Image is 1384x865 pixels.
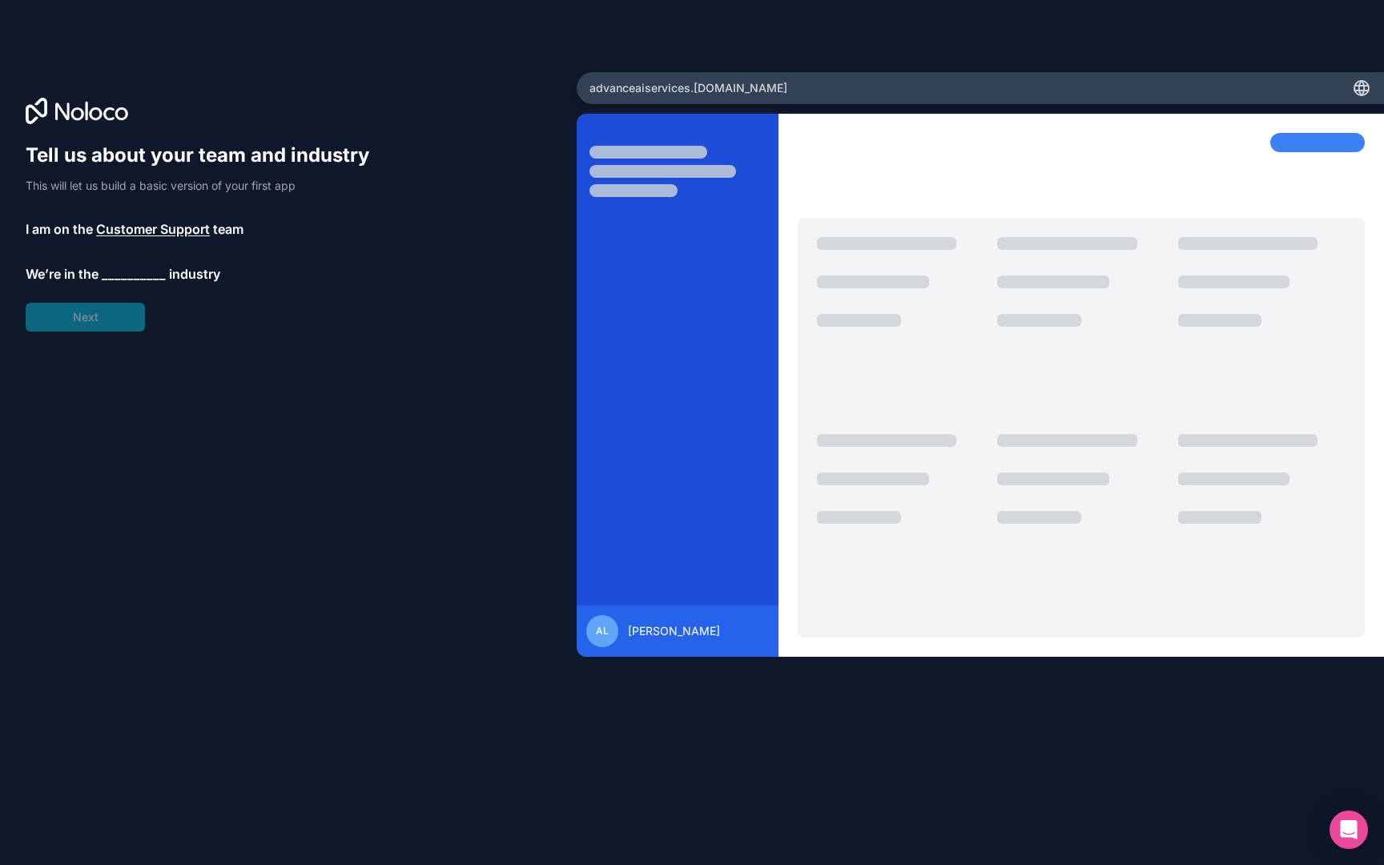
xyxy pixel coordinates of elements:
[26,178,384,194] p: This will let us build a basic version of your first app
[596,625,609,638] span: AL
[26,264,99,284] span: We’re in the
[213,219,243,239] span: team
[169,264,220,284] span: industry
[589,80,787,96] span: advanceaiservices .[DOMAIN_NAME]
[26,143,384,168] h1: Tell us about your team and industry
[26,219,93,239] span: I am on the
[96,219,210,239] span: Customer Support
[1330,811,1368,849] div: Open Intercom Messenger
[102,264,166,284] span: __________
[628,623,720,639] span: [PERSON_NAME]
